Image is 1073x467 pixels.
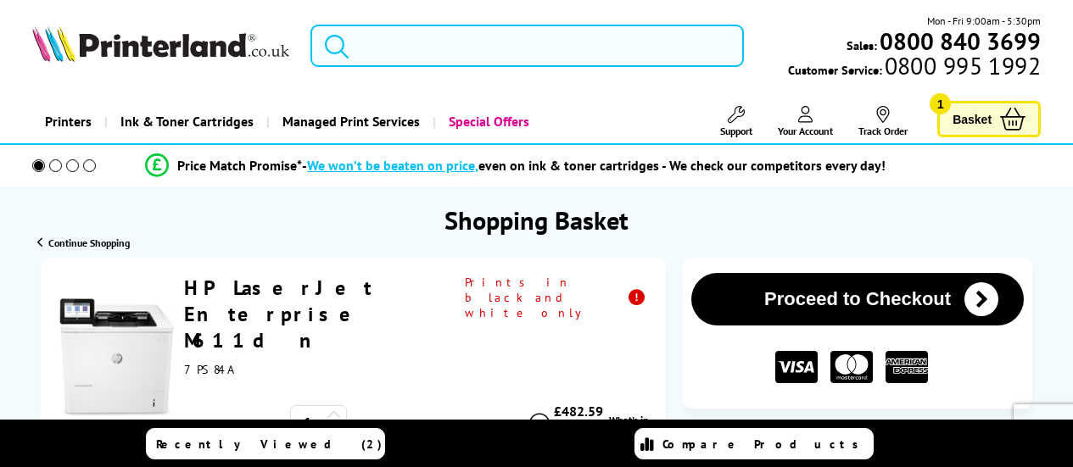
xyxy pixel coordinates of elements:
[552,403,605,420] div: £482.59
[104,100,266,143] a: Ink & Toner Cartridges
[32,25,289,62] img: Printerland Logo
[778,125,833,137] span: Your Account
[720,106,752,137] a: Support
[847,37,877,53] span: Sales:
[184,416,283,431] span: Quantity:
[775,351,818,384] img: VISA
[58,298,176,416] img: HP LaserJet Enterprise M611dn
[8,151,1022,181] li: modal_Promise
[465,275,649,320] span: Prints in black and white only
[177,157,302,174] span: Price Match Promise*
[778,106,833,137] a: Your Account
[720,125,752,137] span: Support
[858,106,908,137] a: Track Order
[930,93,951,114] span: 1
[184,362,233,377] span: 7PS84A
[456,416,523,431] span: Remove
[184,275,373,353] a: HP LaserJet Enterprise M611dn
[444,203,629,236] h1: Shopping Basket
[266,100,433,143] a: Managed Print Services
[634,428,874,459] a: Compare Products
[662,436,868,452] span: Compare Products
[146,428,385,459] a: Recently Viewed (2)
[32,25,289,65] a: Printerland Logo
[927,13,1041,29] span: Mon - Fri 9:00am - 5:30pm
[953,108,992,131] span: Basket
[605,414,649,439] a: lnk_inthebox
[355,416,443,431] a: Update
[830,351,873,384] img: MASTER CARD
[886,351,928,384] img: American Express
[32,100,104,143] a: Printers
[307,157,478,174] span: We won’t be beaten on price,
[788,58,1041,78] span: Customer Service:
[120,100,254,143] span: Ink & Toner Cartridges
[48,236,130,249] span: Continue Shopping
[877,33,1041,49] a: 0800 840 3699
[691,273,1024,325] button: Proceed to Checkout
[937,101,1041,137] a: Basket 1
[882,58,1041,74] span: 0800 995 1992
[880,25,1041,57] b: 0800 840 3699
[37,236,130,249] a: Continue Shopping
[156,436,383,452] span: Recently Viewed (2)
[433,100,542,143] a: Special Offers
[302,157,886,174] div: - even on ink & toner cartridges - We check our competitors every day!
[456,411,552,436] a: Delete item from your basket
[609,414,649,439] span: What's in the box?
